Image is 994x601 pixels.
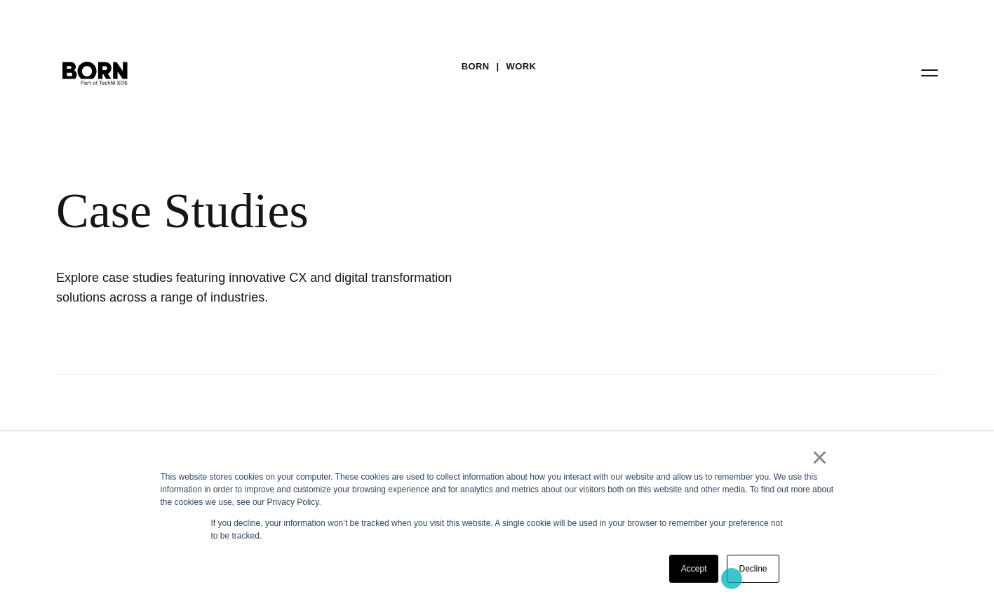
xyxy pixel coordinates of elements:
a: Decline [727,555,779,583]
a: Accept [669,555,719,583]
a: BORN [462,56,490,77]
button: Open [913,58,946,87]
a: Work [506,56,537,77]
p: If you decline, your information won’t be tracked when you visit this website. A single cookie wi... [211,517,784,542]
div: This website stores cookies on your computer. These cookies are used to collect information about... [161,471,834,508]
a: × [812,451,828,464]
h1: Explore case studies featuring innovative CX and digital transformation solutions across a range ... [56,268,477,307]
div: Case Studies [56,182,856,240]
